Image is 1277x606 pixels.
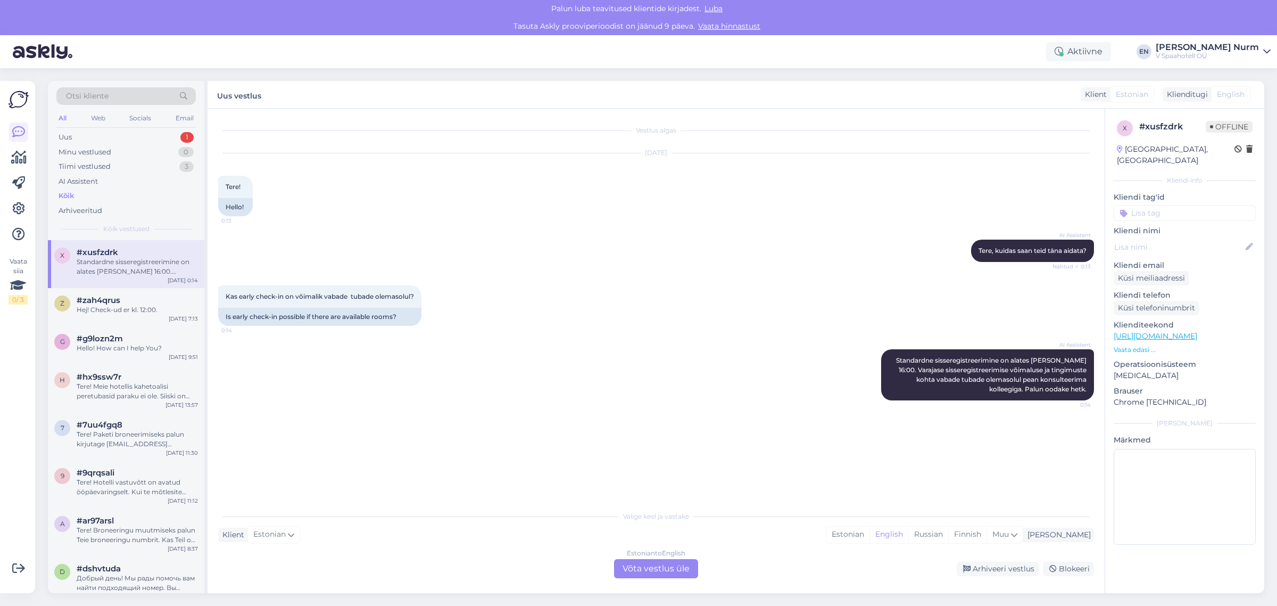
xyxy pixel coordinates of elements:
div: V Spaahotell OÜ [1156,52,1259,60]
div: Kõik [59,191,74,201]
span: #dshvtuda [77,564,121,574]
a: Vaata hinnastust [695,21,764,31]
div: All [56,111,69,125]
p: Brauser [1114,386,1256,397]
span: Luba [701,4,726,13]
div: Tere! Broneeringu muutmiseks palun Teie broneeringu numbrit. Kas Teil on ka mõni alternatiivne ku... [77,526,198,545]
span: 7 [61,424,64,432]
div: Aktiivne [1046,42,1111,61]
span: Kas early check-in on võimalik vabade tubade olemasolul? [226,292,414,300]
div: Minu vestlused [59,147,111,158]
span: h [60,376,65,384]
div: Tere! Hotelli vastuvõtt on avatud ööpäevaringselt. Kui te mõtlesite spaa lahtiolekuaegasid, siis ... [77,478,198,497]
div: Standardne sisseregistreerimine on alates [PERSON_NAME] 16:00. Varajase sisseregistreerimise võim... [77,257,198,276]
span: Offline [1206,121,1253,133]
div: Küsi meiliaadressi [1114,271,1189,285]
span: x [60,251,64,259]
p: Kliendi nimi [1114,225,1256,236]
div: Kliendi info [1114,176,1256,185]
span: #zah4qrus [77,296,120,305]
span: AI Assistent [1051,341,1091,349]
span: z [60,299,64,307]
div: Valige keel ja vastake [218,512,1094,521]
span: Muu [992,529,1009,539]
div: Arhiveeritud [59,206,102,216]
a: [PERSON_NAME] NurmV Spaahotell OÜ [1156,43,1271,60]
span: x [1123,124,1127,132]
div: Blokeeri [1043,562,1094,576]
p: [MEDICAL_DATA] [1114,370,1256,381]
div: [DATE] 9:51 [169,353,198,361]
span: g [60,338,65,346]
div: Tere! Paketi broneerimiseks palun kirjutage [EMAIL_ADDRESS][DOMAIN_NAME] või helistage [PHONE_NUM... [77,430,198,449]
span: Estonian [253,529,286,541]
div: Tere! Meie hotellis kahetoalisi peretubasid paraku ei ole. Siiski on Superior toaklassis kaks toa... [77,382,198,401]
p: Chrome [TECHNICAL_ID] [1114,397,1256,408]
div: AI Assistent [59,176,98,187]
div: EN [1137,44,1151,59]
img: Askly Logo [9,89,29,110]
div: [DATE] [218,148,1094,158]
div: Klient [218,529,244,541]
div: 3 [179,161,194,172]
span: English [1217,89,1245,100]
label: Uus vestlus [217,87,261,102]
div: [PERSON_NAME] [1023,529,1091,541]
div: Vestlus algas [218,126,1094,135]
p: Märkmed [1114,435,1256,446]
span: Tere, kuidas saan teid täna aidata? [979,247,1087,255]
div: Web [89,111,107,125]
div: Estonian [826,527,869,543]
p: Kliendi email [1114,260,1256,271]
div: Email [173,111,196,125]
span: #xusfzdrk [77,248,118,257]
p: Operatsioonisüsteem [1114,359,1256,370]
div: Hello! How can I help You? [77,343,198,353]
span: #hx9ssw7r [77,372,121,382]
div: Arhiveeri vestlus [957,562,1039,576]
div: Klienditugi [1163,89,1208,100]
div: Võta vestlus üle [614,559,698,578]
div: Hello! [218,198,253,216]
div: Tiimi vestlused [59,161,111,172]
p: Kliendi telefon [1114,290,1256,301]
span: Nähtud ✓ 0:13 [1051,263,1091,271]
input: Lisa nimi [1114,241,1243,253]
div: [DATE] 11:30 [166,449,198,457]
span: a [60,520,65,528]
div: [DATE] 12:04 [164,593,198,601]
p: Vaata edasi ... [1114,345,1256,355]
div: Is early check-in possible if there are available rooms? [218,308,421,326]
div: 0 / 3 [9,295,28,305]
span: #7uu4fgq8 [77,420,122,430]
div: Russian [908,527,948,543]
div: [DATE] 11:12 [168,497,198,505]
span: Estonian [1116,89,1148,100]
div: Socials [127,111,153,125]
div: Estonian to English [627,548,685,558]
div: Hej! Check-ud er kl. 12:00. [77,305,198,315]
div: [DATE] 7:13 [169,315,198,323]
div: [PERSON_NAME] Nurm [1156,43,1259,52]
div: Добрый день! Мы рады помочь вам найти подходящий номер. Вы можете использовать спа-центр с момент... [77,574,198,593]
div: [DATE] 8:37 [168,545,198,553]
span: Otsi kliente [66,91,109,102]
span: Standardne sisseregistreerimine on alates [PERSON_NAME] 16:00. Varajase sisseregistreerimise võim... [896,356,1088,393]
span: 9 [61,472,64,480]
div: [GEOGRAPHIC_DATA], [GEOGRAPHIC_DATA] [1117,144,1234,166]
div: English [869,527,908,543]
span: Kõik vestlused [103,224,150,234]
div: 1 [180,132,194,143]
div: Uus [59,132,72,143]
input: Lisa tag [1114,205,1256,221]
span: d [60,568,65,576]
p: Kliendi tag'id [1114,192,1256,203]
p: Klienditeekond [1114,320,1256,331]
a: [URL][DOMAIN_NAME] [1114,331,1197,341]
span: 0:14 [221,326,261,334]
div: [DATE] 13:57 [165,401,198,409]
div: [DATE] 0:14 [168,276,198,284]
span: AI Assistent [1051,231,1091,239]
div: # xusfzdrk [1139,120,1206,133]
div: Finnish [948,527,986,543]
